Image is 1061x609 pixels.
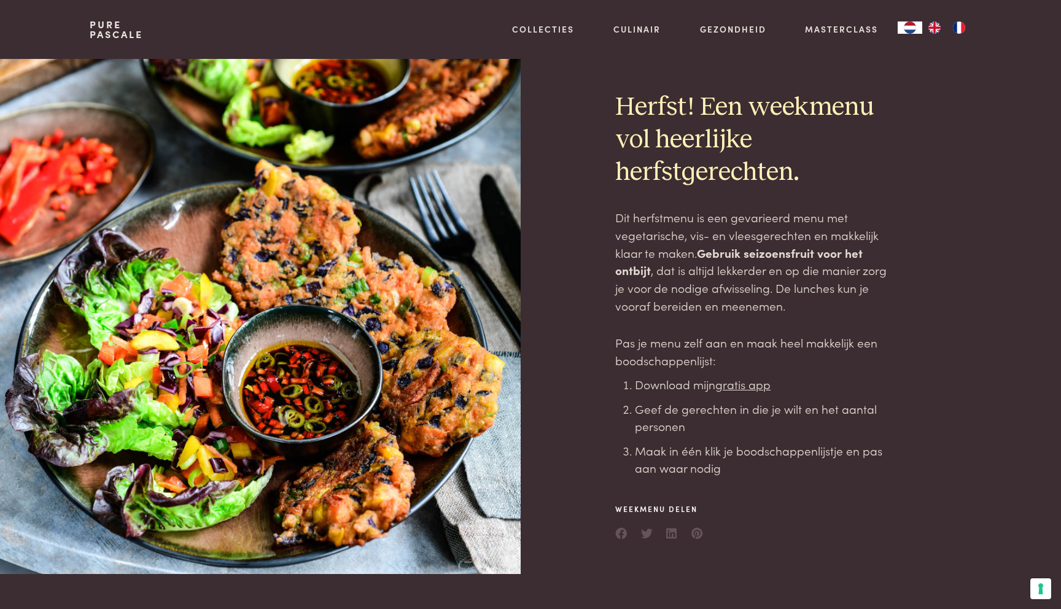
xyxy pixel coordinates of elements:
[512,23,574,36] a: Collecties
[700,23,766,36] a: Gezondheid
[90,20,143,39] a: PurePascale
[613,23,661,36] a: Culinair
[898,21,971,34] aside: Language selected: Nederlands
[898,21,922,34] div: Language
[922,21,947,34] a: EN
[615,334,896,369] p: Pas je menu zelf aan en maak heel makkelijk een boodschappenlijst:
[898,21,922,34] a: NL
[947,21,971,34] a: FR
[615,91,896,189] h2: Herfst! Een weekmenu vol heerlijke herfstgerechten.
[635,400,896,435] li: Geef de gerechten in die je wilt en het aantal personen
[615,503,704,514] span: Weekmenu delen
[715,376,771,392] a: gratis app
[615,209,896,314] p: Dit herfstmenu is een gevarieerd menu met vegetarische, vis- en vleesgerechten en makkelijk klaar...
[805,23,878,36] a: Masterclass
[615,244,863,279] strong: Gebruik seizoensfruit voor het ontbijt
[922,21,971,34] ul: Language list
[635,442,896,477] li: Maak in één klik je boodschappenlijstje en pas aan waar nodig
[635,376,896,394] li: Download mijn
[1030,578,1051,599] button: Uw voorkeuren voor toestemming voor trackingtechnologieën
